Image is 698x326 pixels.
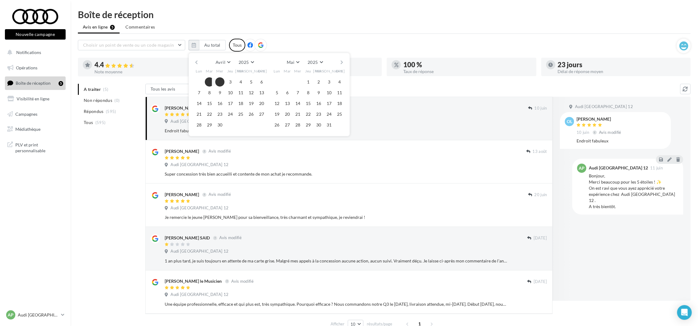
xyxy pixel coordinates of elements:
[205,77,214,87] button: 1
[283,110,292,119] button: 20
[314,77,323,87] button: 2
[206,68,213,74] span: Mar
[567,118,572,125] span: OL
[589,166,648,170] div: Audi [GEOGRAPHIC_DATA] 12
[324,110,334,119] button: 24
[293,110,302,119] button: 21
[257,99,266,108] button: 20
[171,119,228,124] span: Audi [GEOGRAPHIC_DATA] 12
[284,68,291,74] span: Mar
[403,61,531,68] div: 100 %
[4,76,67,90] a: Boîte de réception5
[115,98,120,103] span: (0)
[272,110,282,119] button: 19
[199,40,226,50] button: Au total
[335,88,344,97] button: 11
[236,77,245,87] button: 4
[314,88,323,97] button: 9
[216,68,224,74] span: Mer
[534,279,547,285] span: [DATE]
[650,166,663,170] span: 11 juin
[227,68,233,74] span: Jeu
[257,88,266,97] button: 13
[205,99,214,108] button: 15
[194,99,204,108] button: 14
[335,110,344,119] button: 25
[145,84,207,94] button: Tous les avis
[18,312,59,318] p: Audi [GEOGRAPHIC_DATA]
[283,88,292,97] button: 6
[247,88,256,97] button: 12
[257,110,266,119] button: 27
[308,60,318,65] span: 2025
[209,149,231,154] span: Avis modifié
[194,120,204,130] button: 28
[15,126,40,132] span: Médiathèque
[78,40,185,50] button: Choisir un point de vente ou un code magasin
[272,120,282,130] button: 26
[558,61,686,68] div: 23 jours
[272,88,282,97] button: 5
[231,279,254,284] span: Avis modifié
[226,110,235,119] button: 24
[171,205,228,211] span: Audi [GEOGRAPHIC_DATA] 12
[575,104,633,110] span: Audi [GEOGRAPHIC_DATA] 12
[589,173,678,210] div: Bonjour, Merci beaucoup pour les 5 étoiles ! ✨ On est ravi que vous ayez apprécié votre expérienc...
[215,88,224,97] button: 9
[293,120,302,130] button: 28
[83,42,174,48] span: Choisir un point de vente ou un code magasin
[305,58,325,67] button: 2025
[236,68,267,74] span: [PERSON_NAME]
[213,58,233,67] button: Avril
[189,40,226,50] button: Au total
[15,111,37,116] span: Campagnes
[579,165,585,171] span: AP
[106,109,116,114] span: (595)
[577,138,666,144] div: Endroit fabuleux
[165,235,210,241] div: [PERSON_NAME] SAID
[304,110,313,119] button: 22
[236,99,245,108] button: 18
[16,50,41,55] span: Notifications
[272,99,282,108] button: 12
[5,29,66,40] button: Nouvelle campagne
[4,46,64,59] button: Notifications
[534,235,547,241] span: [DATE]
[15,141,63,154] span: PLV et print personnalisable
[324,120,334,130] button: 31
[533,149,547,154] span: 13 août
[16,80,51,86] span: Boîte de réception
[535,106,547,111] span: 10 juin
[293,99,302,108] button: 14
[84,119,93,126] span: Tous
[216,60,225,65] span: Avril
[151,86,175,91] span: Tous les avis
[274,68,280,74] span: Lun
[165,258,507,264] div: 1 an plus tard, je suis toujours en attente de ma carte grise. Malgré mes appels à la concession ...
[304,88,313,97] button: 8
[165,171,507,177] div: Super concession très bien accueilli et contente de mon achat je recommande.
[196,68,202,74] span: Lun
[59,81,63,86] div: 5
[258,68,265,74] span: Dim
[165,148,199,154] div: [PERSON_NAME]
[194,88,204,97] button: 7
[226,77,235,87] button: 3
[94,70,223,74] div: Note moyenne
[287,60,294,65] span: Mai
[314,110,323,119] button: 23
[165,128,507,134] div: Endroit fabuleux
[324,88,334,97] button: 10
[215,110,224,119] button: 23
[165,105,199,111] div: [PERSON_NAME]
[236,58,256,67] button: 2025
[4,123,67,136] a: Médiathèque
[205,120,214,130] button: 29
[94,61,223,68] div: 4.4
[257,77,266,87] button: 6
[84,97,112,103] span: Non répondus
[324,99,334,108] button: 17
[284,58,302,67] button: Mai
[336,68,343,74] span: Dim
